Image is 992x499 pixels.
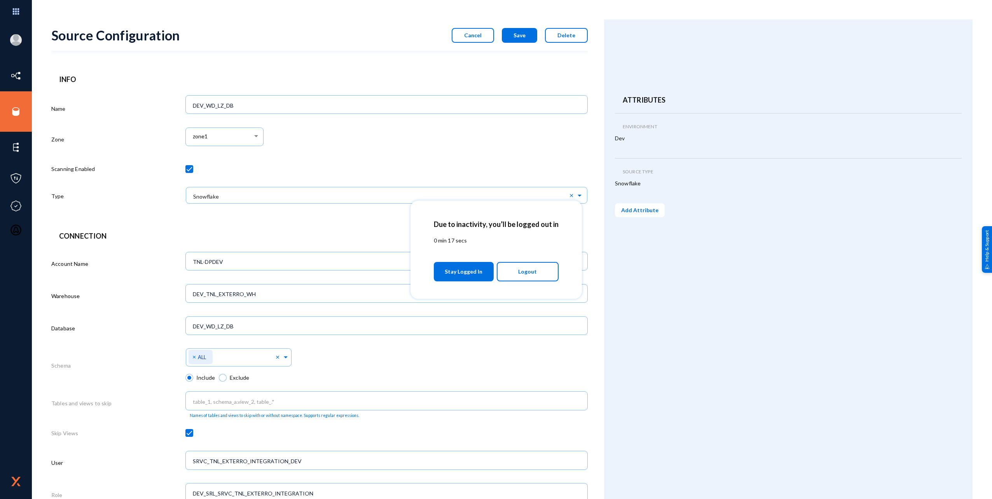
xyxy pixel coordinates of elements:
p: 0 min 17 secs [434,236,559,244]
span: Logout [518,265,537,278]
h2: Due to inactivity, you’ll be logged out in [434,220,559,229]
button: Logout [497,262,559,281]
span: Stay Logged In [445,265,482,279]
button: Stay Logged In [434,262,494,281]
